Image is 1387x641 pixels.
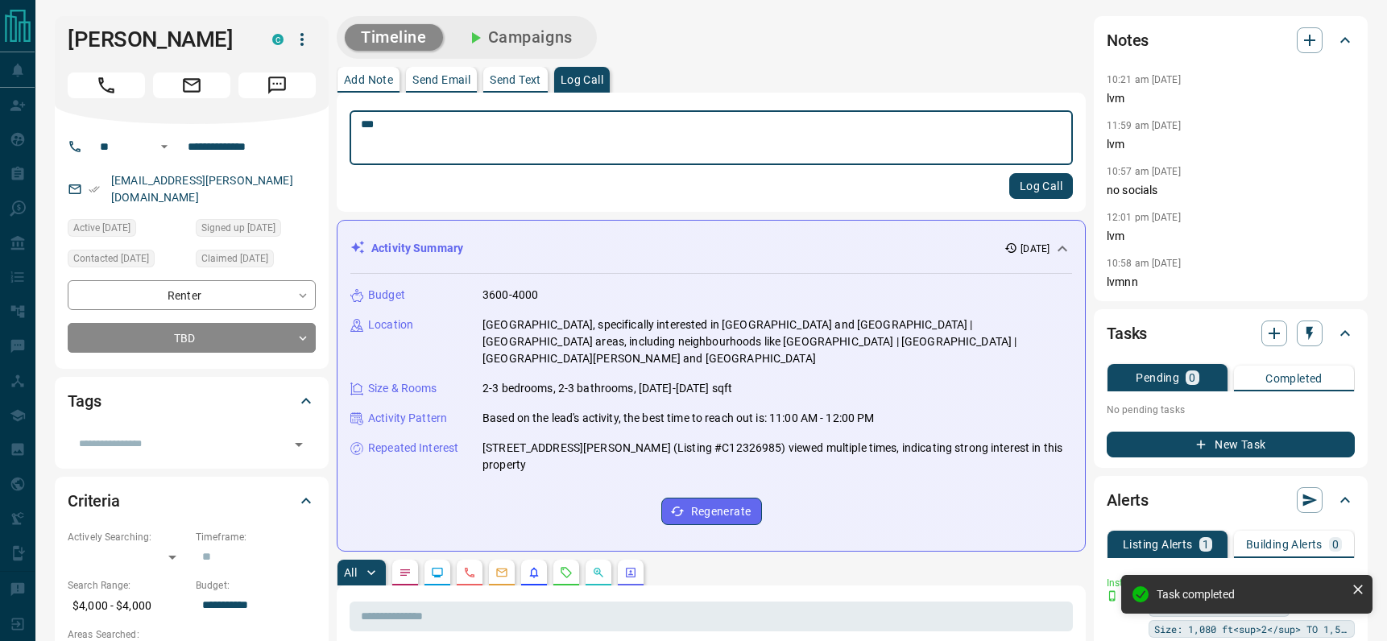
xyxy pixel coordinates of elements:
[1157,588,1345,601] div: Task completed
[288,433,310,456] button: Open
[1107,481,1355,519] div: Alerts
[1107,74,1181,85] p: 10:21 am [DATE]
[1107,212,1181,223] p: 12:01 pm [DATE]
[68,593,188,619] p: $4,000 - $4,000
[89,184,100,195] svg: Email Verified
[463,566,476,579] svg: Calls
[1107,136,1355,153] p: lvm
[1189,372,1195,383] p: 0
[482,316,1072,367] p: [GEOGRAPHIC_DATA], specifically interested in [GEOGRAPHIC_DATA] and [GEOGRAPHIC_DATA] | [GEOGRAPH...
[153,72,230,98] span: Email
[68,219,188,242] div: Thu Aug 07 2025
[482,380,732,397] p: 2-3 bedrooms, 2-3 bathrooms, [DATE]-[DATE] sqft
[1136,372,1179,383] p: Pending
[344,74,393,85] p: Add Note
[1107,27,1149,53] h2: Notes
[68,388,101,414] h2: Tags
[201,220,275,236] span: Signed up [DATE]
[661,498,762,525] button: Regenerate
[399,566,412,579] svg: Notes
[368,380,437,397] p: Size & Rooms
[1107,590,1118,602] svg: Push Notification Only
[1009,173,1073,199] button: Log Call
[449,24,589,51] button: Campaigns
[68,323,316,353] div: TBD
[1332,539,1339,550] p: 0
[482,440,1072,474] p: [STREET_ADDRESS][PERSON_NAME] (Listing #C12326985) viewed multiple times, indicating strong inter...
[1107,182,1355,199] p: no socials
[196,578,316,593] p: Budget:
[1246,539,1323,550] p: Building Alerts
[196,250,316,272] div: Thu Aug 07 2025
[68,72,145,98] span: Call
[68,578,188,593] p: Search Range:
[1107,487,1149,513] h2: Alerts
[68,482,316,520] div: Criteria
[1107,228,1355,245] p: lvm
[431,566,444,579] svg: Lead Browsing Activity
[1107,258,1181,269] p: 10:58 am [DATE]
[238,72,316,98] span: Message
[371,240,463,257] p: Activity Summary
[624,566,637,579] svg: Agent Actions
[1107,576,1139,590] p: Instant
[1107,320,1147,346] h2: Tasks
[1265,373,1323,384] p: Completed
[68,488,120,514] h2: Criteria
[368,316,413,333] p: Location
[350,234,1072,263] div: Activity Summary[DATE]
[560,566,573,579] svg: Requests
[368,410,447,427] p: Activity Pattern
[345,24,443,51] button: Timeline
[1123,539,1193,550] p: Listing Alerts
[1021,242,1050,256] p: [DATE]
[368,440,458,457] p: Repeated Interest
[1107,398,1355,422] p: No pending tasks
[528,566,540,579] svg: Listing Alerts
[1107,120,1181,131] p: 11:59 am [DATE]
[482,410,875,427] p: Based on the lead's activity, the best time to reach out is: 11:00 AM - 12:00 PM
[1203,539,1209,550] p: 1
[344,567,357,578] p: All
[1107,166,1181,177] p: 10:57 am [DATE]
[68,280,316,310] div: Renter
[1107,432,1355,457] button: New Task
[68,382,316,420] div: Tags
[490,74,541,85] p: Send Text
[482,287,538,304] p: 3600-4000
[1107,314,1355,353] div: Tasks
[1107,90,1355,107] p: lvm
[495,566,508,579] svg: Emails
[68,530,188,544] p: Actively Searching:
[1107,274,1355,291] p: lvmnn
[196,530,316,544] p: Timeframe:
[68,250,188,272] div: Fri Aug 15 2025
[73,220,130,236] span: Active [DATE]
[592,566,605,579] svg: Opportunities
[111,174,293,204] a: [EMAIL_ADDRESS][PERSON_NAME][DOMAIN_NAME]
[561,74,603,85] p: Log Call
[155,137,174,156] button: Open
[73,250,149,267] span: Contacted [DATE]
[412,74,470,85] p: Send Email
[272,34,284,45] div: condos.ca
[368,287,405,304] p: Budget
[201,250,268,267] span: Claimed [DATE]
[1107,21,1355,60] div: Notes
[196,219,316,242] div: Thu Jan 19 2017
[68,27,248,52] h1: [PERSON_NAME]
